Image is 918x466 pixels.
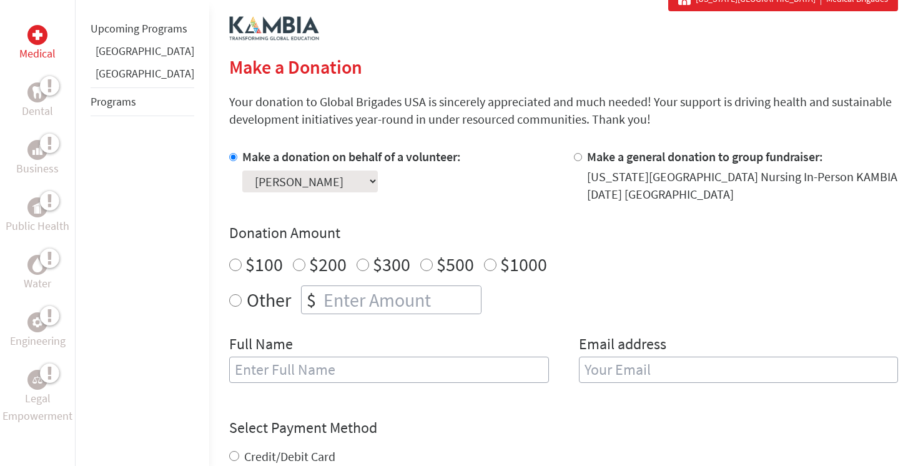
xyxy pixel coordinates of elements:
[6,197,69,235] a: Public HealthPublic Health
[96,44,194,58] a: [GEOGRAPHIC_DATA]
[32,376,42,384] img: Legal Empowerment
[91,42,194,65] li: Belize
[2,370,72,425] a: Legal EmpowermentLegal Empowerment
[32,201,42,214] img: Public Health
[229,93,898,128] p: Your donation to Global Brigades USA is sincerely appreciated and much needed! Your support is dr...
[229,357,549,383] input: Enter Full Name
[32,257,42,272] img: Water
[2,390,72,425] p: Legal Empowerment
[245,252,283,276] label: $100
[10,312,66,350] a: EngineeringEngineering
[27,255,47,275] div: Water
[242,149,461,164] label: Make a donation on behalf of a volunteer:
[27,197,47,217] div: Public Health
[229,334,293,357] label: Full Name
[302,286,321,314] div: $
[247,285,291,314] label: Other
[229,56,898,78] h2: Make a Donation
[10,332,66,350] p: Engineering
[27,82,47,102] div: Dental
[27,312,47,332] div: Engineering
[579,357,899,383] input: Your Email
[32,145,42,155] img: Business
[91,15,194,42] li: Upcoming Programs
[587,168,899,203] div: [US_STATE][GEOGRAPHIC_DATA] Nursing In-Person KAMBIA [DATE] [GEOGRAPHIC_DATA]
[309,252,347,276] label: $200
[321,286,481,314] input: Enter Amount
[91,65,194,87] li: Panama
[91,94,136,109] a: Programs
[229,16,319,41] img: logo-kambia.png
[6,217,69,235] p: Public Health
[500,252,547,276] label: $1000
[96,66,194,81] a: [GEOGRAPHIC_DATA]
[91,21,187,36] a: Upcoming Programs
[19,45,56,62] p: Medical
[244,449,335,464] label: Credit/Debit Card
[229,418,898,438] h4: Select Payment Method
[19,25,56,62] a: MedicalMedical
[24,255,51,292] a: WaterWater
[32,86,42,98] img: Dental
[32,30,42,40] img: Medical
[27,25,47,45] div: Medical
[229,223,898,243] h4: Donation Amount
[27,370,47,390] div: Legal Empowerment
[32,317,42,327] img: Engineering
[22,82,53,120] a: DentalDental
[587,149,823,164] label: Make a general donation to group fundraiser:
[16,140,59,177] a: BusinessBusiness
[27,140,47,160] div: Business
[24,275,51,292] p: Water
[437,252,474,276] label: $500
[579,334,666,357] label: Email address
[16,160,59,177] p: Business
[373,252,410,276] label: $300
[91,87,194,116] li: Programs
[22,102,53,120] p: Dental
